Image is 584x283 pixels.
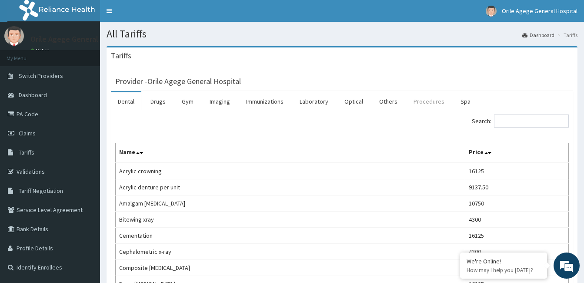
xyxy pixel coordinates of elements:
div: We're Online! [467,257,541,265]
a: Drugs [143,92,173,111]
div: Chat with us now [45,49,146,60]
h1: All Tariffs [107,28,577,40]
td: 16125 [465,163,568,179]
h3: Provider - Orile Agege General Hospital [115,77,241,85]
img: User Image [486,6,497,17]
a: Dashboard [522,31,554,39]
label: Search: [472,115,569,128]
a: Gym [175,92,200,111]
span: Orile Agege General Hospital [502,7,577,15]
img: d_794563401_company_1708531726252_794563401 [16,44,35,65]
a: Optical [337,92,370,111]
td: Acrylic denture per unit [116,179,465,195]
img: User Image [4,26,24,46]
span: Dashboard [19,91,47,99]
span: Claims [19,129,36,137]
p: How may I help you today? [467,266,541,274]
h3: Tariffs [111,52,131,60]
td: Amalgam [MEDICAL_DATA] [116,195,465,212]
a: Immunizations [239,92,290,111]
a: Dental [111,92,141,111]
td: Bitewing xray [116,212,465,228]
a: Others [372,92,404,111]
span: Switch Providers [19,72,63,80]
td: 4300 [465,244,568,260]
span: Tariff Negotiation [19,187,63,195]
a: Laboratory [293,92,335,111]
textarea: Type your message and hit 'Enter' [4,190,166,220]
span: Tariffs [19,148,34,156]
td: 16125 [465,228,568,244]
td: Cementation [116,228,465,244]
td: 4300 [465,212,568,228]
td: Acrylic crowning [116,163,465,179]
td: Cephalometric x-ray [116,244,465,260]
div: Minimize live chat window [143,4,164,25]
th: Price [465,143,568,163]
th: Name [116,143,465,163]
input: Search: [494,115,569,128]
a: Procedures [407,92,451,111]
a: Imaging [203,92,237,111]
td: 9137.50 [465,179,568,195]
td: 10750 [465,195,568,212]
a: Online [30,47,51,54]
a: Spa [454,92,477,111]
li: Tariffs [555,31,577,39]
td: Composite [MEDICAL_DATA] [116,260,465,276]
span: We're online! [50,86,120,174]
p: Orile Agege General Hospital [30,35,129,43]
